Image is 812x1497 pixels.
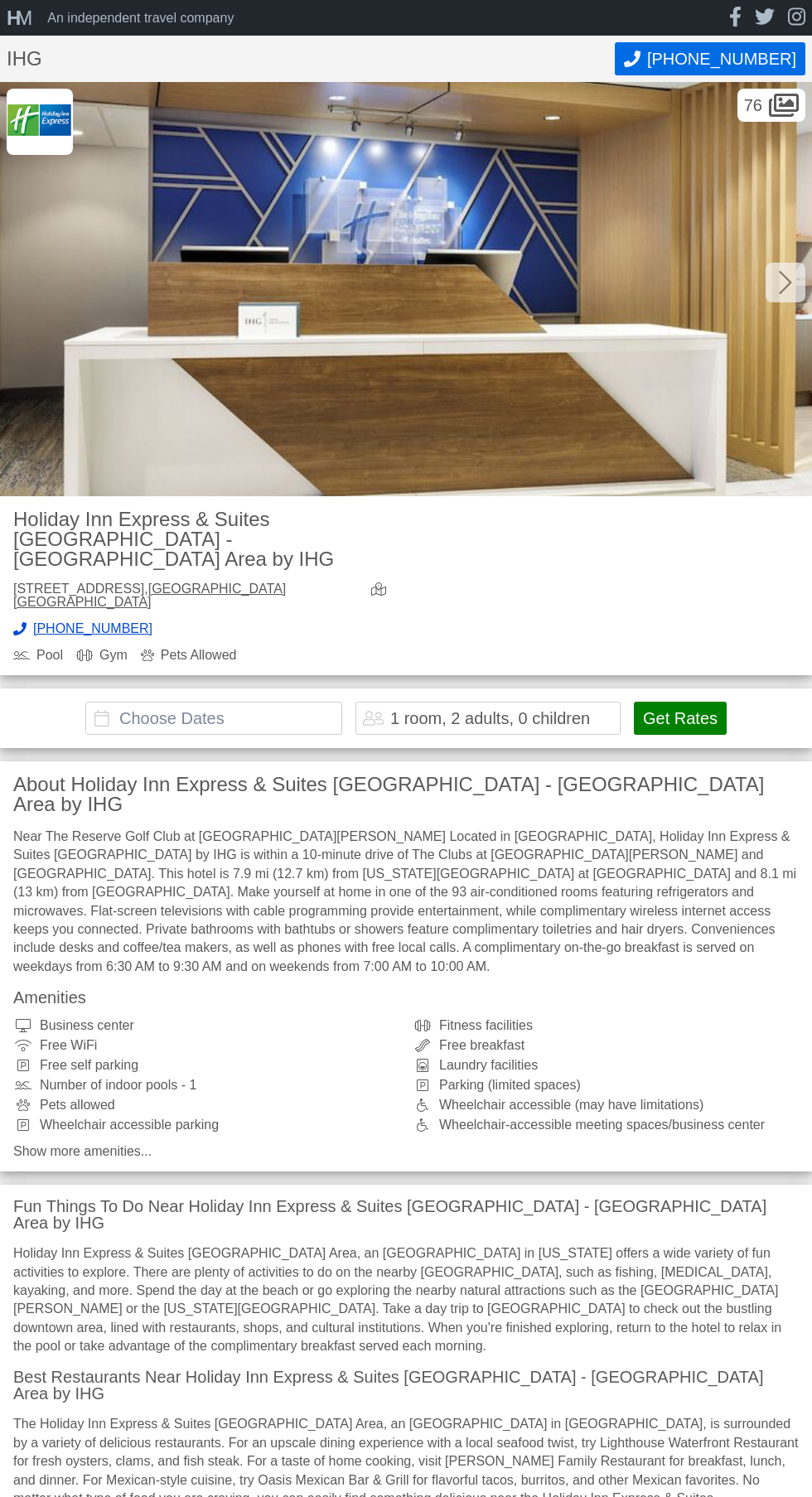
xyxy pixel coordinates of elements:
[615,42,805,75] button: Call
[413,1019,799,1032] div: Fitness facilities
[13,1099,399,1112] div: Pets allowed
[7,8,41,28] a: HM
[647,50,796,69] span: [PHONE_NUMBER]
[413,1059,799,1072] div: Laundry facilities
[13,828,799,976] div: Near The Reserve Golf Club at [GEOGRAPHIC_DATA][PERSON_NAME] Located in [GEOGRAPHIC_DATA], Holida...
[13,989,799,1006] h3: Amenities
[13,1244,799,1355] p: Holiday Inn Express & Suites [GEOGRAPHIC_DATA] Area, an [GEOGRAPHIC_DATA] in [US_STATE] offers a ...
[13,649,63,662] div: Pool
[737,89,805,122] div: 76
[7,49,615,69] h1: IHG
[7,7,16,29] span: H
[16,7,27,29] span: M
[13,582,358,609] div: [STREET_ADDRESS],
[390,710,590,727] div: 1 room, 2 adults, 0 children
[76,649,128,662] div: Gym
[13,1019,399,1032] div: Business center
[371,582,393,609] a: view map
[13,1118,399,1132] div: Wheelchair accessible parking
[13,1059,399,1072] div: Free self parking
[413,1099,799,1112] div: Wheelchair accessible (may have limitations)
[413,1039,799,1052] div: Free breakfast
[634,702,727,735] button: Get Rates
[13,1369,799,1402] h3: Best Restaurants Near Holiday Inn Express & Suites [GEOGRAPHIC_DATA] - [GEOGRAPHIC_DATA] Area by IHG
[13,1145,799,1158] a: Show more amenities...
[7,89,73,155] img: IHG
[141,649,237,662] div: Pets Allowed
[413,1079,799,1092] div: Parking (limited spaces)
[13,1039,399,1052] div: Free WiFi
[13,509,393,569] h2: Holiday Inn Express & Suites [GEOGRAPHIC_DATA] - [GEOGRAPHIC_DATA] Area by IHG
[13,1198,799,1231] h3: Fun Things To Do Near Holiday Inn Express & Suites [GEOGRAPHIC_DATA] - [GEOGRAPHIC_DATA] Area by IHG
[413,1118,799,1132] div: Wheelchair-accessible meeting spaces/business center
[788,7,805,29] a: instagram
[85,702,342,735] input: Choose Dates
[13,1079,399,1092] div: Number of indoor pools - 1
[755,7,775,29] a: twitter
[13,582,286,609] a: [GEOGRAPHIC_DATA] [GEOGRAPHIC_DATA]
[47,12,234,25] div: An independent travel company
[33,622,152,635] span: [PHONE_NUMBER]
[13,775,799,814] h3: About Holiday Inn Express & Suites [GEOGRAPHIC_DATA] - [GEOGRAPHIC_DATA] Area by IHG
[729,7,742,29] a: facebook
